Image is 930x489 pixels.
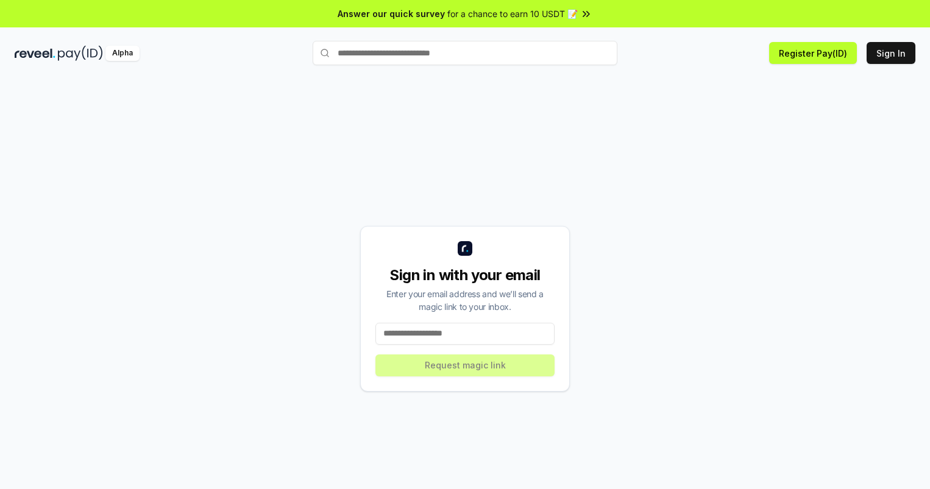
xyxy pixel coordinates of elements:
div: Alpha [105,46,140,61]
button: Sign In [867,42,915,64]
img: reveel_dark [15,46,55,61]
div: Sign in with your email [375,266,555,285]
div: Enter your email address and we’ll send a magic link to your inbox. [375,287,555,313]
img: logo_small [458,241,472,256]
img: pay_id [58,46,103,61]
button: Register Pay(ID) [769,42,857,64]
span: Answer our quick survey [338,7,445,20]
span: for a chance to earn 10 USDT 📝 [447,7,578,20]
